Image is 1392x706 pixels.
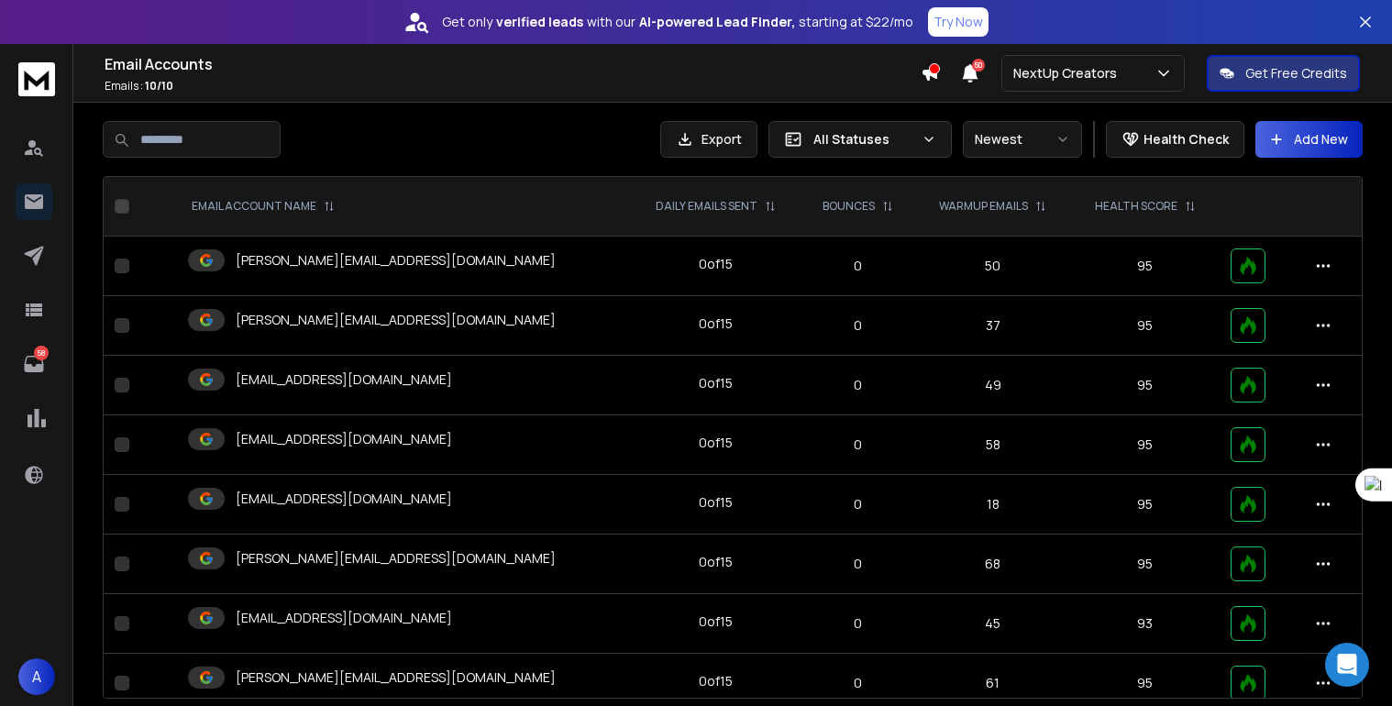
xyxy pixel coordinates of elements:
button: Newest [963,121,1082,158]
td: 95 [1071,475,1220,535]
strong: verified leads [496,13,583,31]
div: EMAIL ACCOUNT NAME [192,199,335,214]
button: Add New [1255,121,1363,158]
div: 0 of 15 [699,553,733,571]
button: Health Check [1106,121,1244,158]
strong: AI-powered Lead Finder, [639,13,795,31]
td: 37 [915,296,1071,356]
td: 95 [1071,356,1220,415]
button: Get Free Credits [1207,55,1360,92]
p: Emails : [105,79,921,94]
td: 58 [915,415,1071,475]
p: DAILY EMAILS SENT [656,199,757,214]
div: 0 of 15 [699,255,733,273]
td: 95 [1071,415,1220,475]
div: 0 of 15 [699,493,733,512]
p: Health Check [1143,130,1229,149]
p: 0 [812,436,903,454]
p: Get Free Credits [1245,64,1347,83]
p: [PERSON_NAME][EMAIL_ADDRESS][DOMAIN_NAME] [236,549,556,568]
td: 95 [1071,535,1220,594]
p: All Statuses [813,130,914,149]
p: NextUp Creators [1013,64,1124,83]
p: WARMUP EMAILS [939,199,1028,214]
p: [EMAIL_ADDRESS][DOMAIN_NAME] [236,609,452,627]
button: Export [660,121,757,158]
div: 0 of 15 [699,434,733,452]
div: 0 of 15 [699,374,733,392]
p: [EMAIL_ADDRESS][DOMAIN_NAME] [236,430,452,448]
div: 0 of 15 [699,314,733,333]
p: Get only with our starting at $22/mo [442,13,913,31]
td: 68 [915,535,1071,594]
p: 0 [812,614,903,633]
p: 58 [34,346,49,360]
td: 49 [915,356,1071,415]
p: BOUNCES [823,199,875,214]
td: 95 [1071,296,1220,356]
p: Try Now [934,13,983,31]
img: logo [18,62,55,96]
p: 0 [812,316,903,335]
p: 0 [812,376,903,394]
p: [PERSON_NAME][EMAIL_ADDRESS][DOMAIN_NAME] [236,668,556,687]
span: 10 / 10 [145,78,173,94]
p: HEALTH SCORE [1095,199,1177,214]
p: [PERSON_NAME][EMAIL_ADDRESS][DOMAIN_NAME] [236,251,556,270]
p: 0 [812,495,903,513]
p: 0 [812,555,903,573]
div: 0 of 15 [699,612,733,631]
td: 95 [1071,237,1220,296]
a: 58 [16,346,52,382]
span: 50 [972,59,985,72]
p: [EMAIL_ADDRESS][DOMAIN_NAME] [236,490,452,508]
h1: Email Accounts [105,53,921,75]
p: 0 [812,674,903,692]
td: 45 [915,594,1071,654]
td: 18 [915,475,1071,535]
div: Open Intercom Messenger [1325,643,1369,687]
button: A [18,658,55,695]
td: 93 [1071,594,1220,654]
div: 0 of 15 [699,672,733,690]
p: [EMAIL_ADDRESS][DOMAIN_NAME] [236,370,452,389]
button: Try Now [928,7,989,37]
p: 0 [812,257,903,275]
td: 50 [915,237,1071,296]
p: [PERSON_NAME][EMAIL_ADDRESS][DOMAIN_NAME] [236,311,556,329]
